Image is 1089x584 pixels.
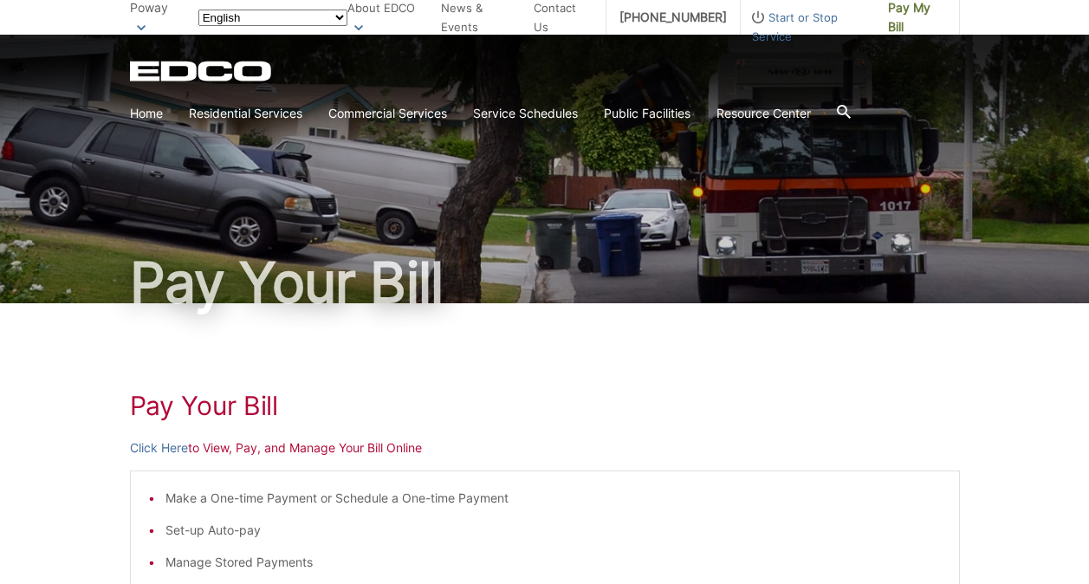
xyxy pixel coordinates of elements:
[198,10,347,26] select: Select a language
[165,521,942,540] li: Set-up Auto-pay
[130,438,960,457] p: to View, Pay, and Manage Your Bill Online
[130,61,274,81] a: EDCD logo. Return to the homepage.
[130,390,960,421] h1: Pay Your Bill
[473,104,578,123] a: Service Schedules
[189,104,302,123] a: Residential Services
[130,104,163,123] a: Home
[165,553,942,572] li: Manage Stored Payments
[604,104,690,123] a: Public Facilities
[716,104,811,123] a: Resource Center
[165,489,942,508] li: Make a One-time Payment or Schedule a One-time Payment
[130,438,188,457] a: Click Here
[130,255,960,310] h1: Pay Your Bill
[328,104,447,123] a: Commercial Services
